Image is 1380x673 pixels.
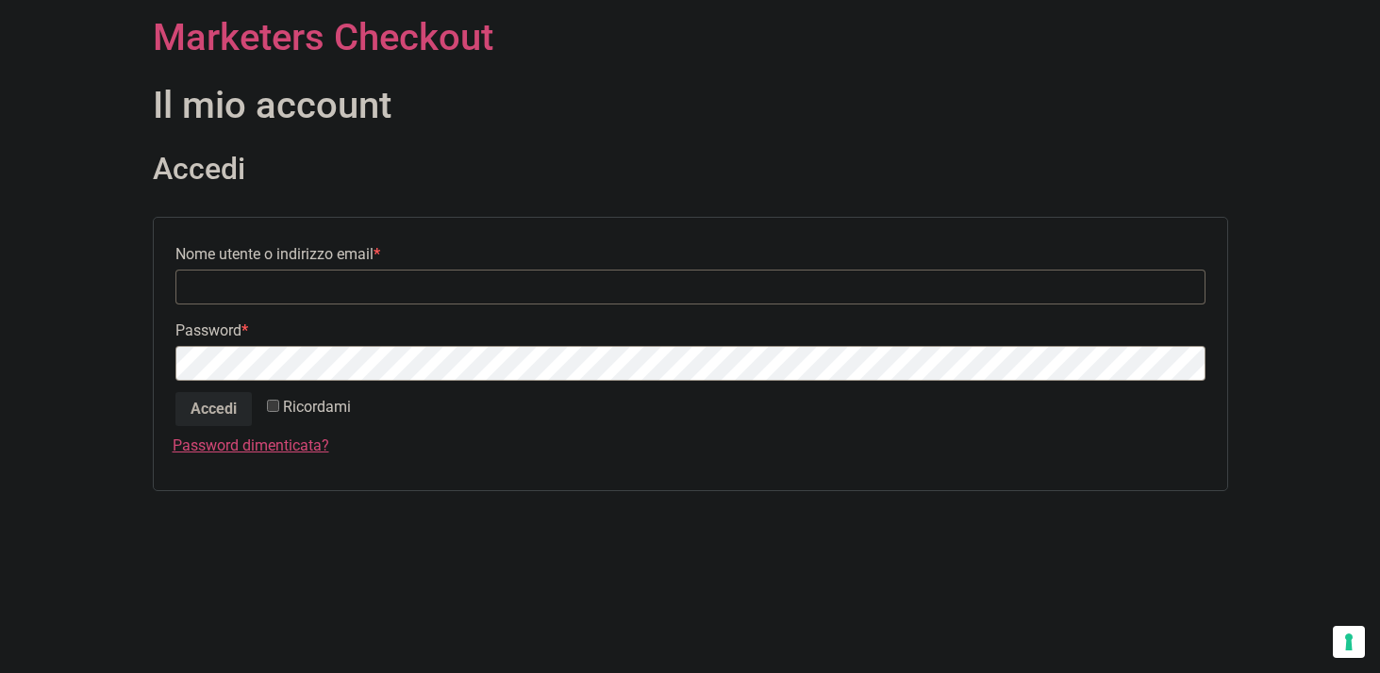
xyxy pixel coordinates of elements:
[153,15,493,59] a: Marketers Checkout
[267,400,279,412] input: Ricordami
[175,316,1205,346] label: Password
[283,398,351,416] span: Ricordami
[1173,353,1194,374] button: Mostra password
[153,151,1228,187] h2: Accedi
[153,83,1228,128] h1: Il mio account
[175,392,252,426] button: Accedi
[173,436,329,454] a: Password dimenticata?
[175,239,1205,270] label: Nome utente o indirizzo email
[1333,626,1365,658] button: Le tue preferenze relative al consenso per le tecnologie di tracciamento
[15,599,72,656] iframe: Customerly Messenger Launcher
